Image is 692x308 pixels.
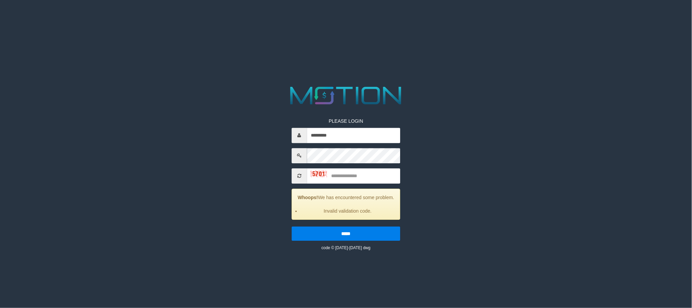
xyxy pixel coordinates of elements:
div: We has encountered some problem. [292,189,400,220]
img: MOTION_logo.png [285,84,407,108]
li: Invalid validation code. [301,208,395,214]
p: PLEASE LOGIN [292,118,400,124]
small: code © [DATE]-[DATE] dwg [321,245,370,250]
strong: Whoops! [298,195,318,200]
img: captcha [310,170,327,177]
